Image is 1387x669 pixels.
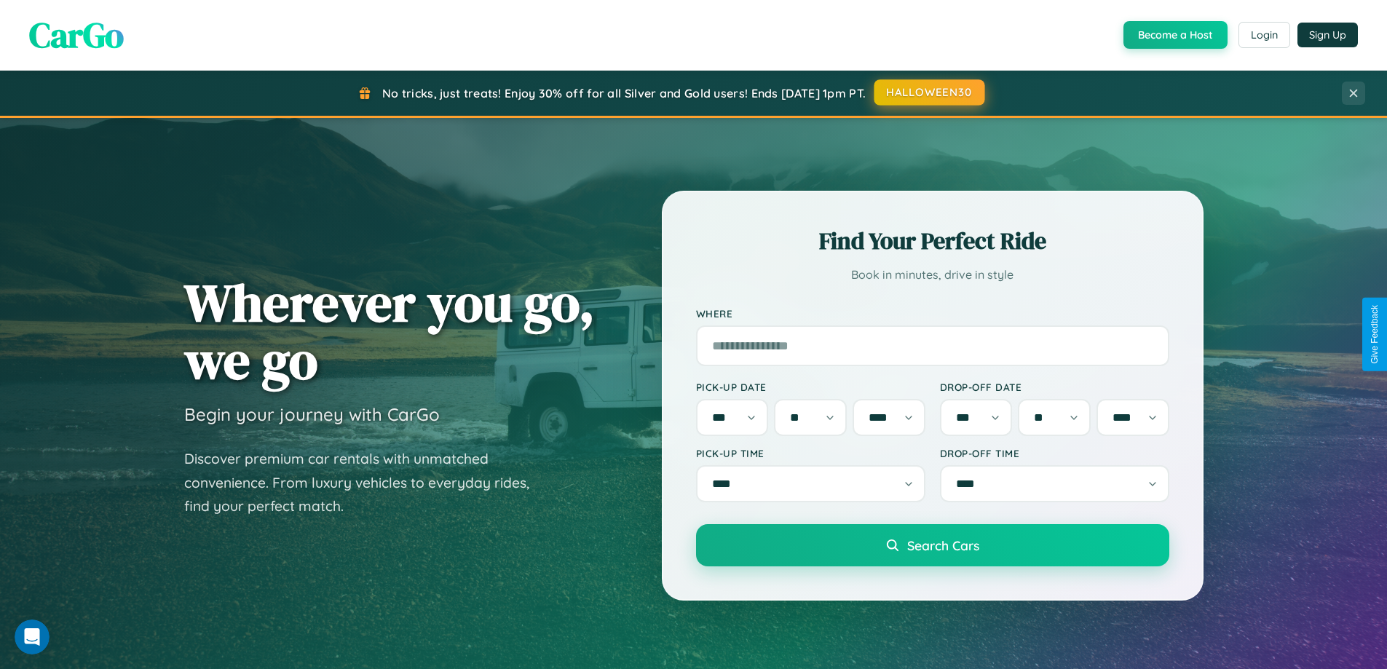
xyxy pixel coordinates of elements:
[184,403,440,425] h3: Begin your journey with CarGo
[696,381,925,393] label: Pick-up Date
[184,447,548,518] p: Discover premium car rentals with unmatched convenience. From luxury vehicles to everyday rides, ...
[184,274,595,389] h1: Wherever you go, we go
[907,537,979,553] span: Search Cars
[940,381,1169,393] label: Drop-off Date
[6,6,271,46] div: Open Intercom Messenger
[696,264,1169,285] p: Book in minutes, drive in style
[382,86,866,100] span: No tricks, just treats! Enjoy 30% off for all Silver and Gold users! Ends [DATE] 1pm PT.
[696,447,925,459] label: Pick-up Time
[15,619,50,654] iframe: Intercom live chat
[696,524,1169,566] button: Search Cars
[1238,22,1290,48] button: Login
[696,225,1169,257] h2: Find Your Perfect Ride
[940,447,1169,459] label: Drop-off Time
[1123,21,1228,49] button: Become a Host
[696,307,1169,320] label: Where
[29,11,124,59] span: CarGo
[874,79,985,106] button: HALLOWEEN30
[1370,305,1380,364] div: Give Feedback
[1297,23,1358,47] button: Sign Up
